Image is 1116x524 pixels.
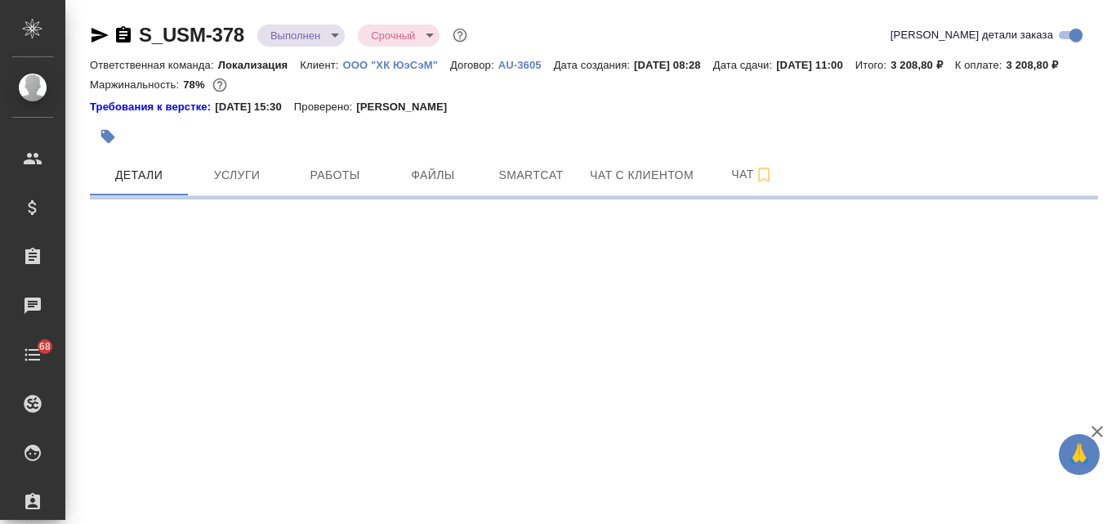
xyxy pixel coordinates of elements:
[590,165,694,186] span: Чат с клиентом
[294,99,357,115] p: Проверено:
[4,334,61,375] a: 68
[1065,437,1093,472] span: 🙏
[1059,434,1100,475] button: 🙏
[343,57,450,71] a: ООО "ХК ЮэСэМ"
[90,119,126,155] button: Добавить тэг
[498,59,554,71] p: AU-3605
[266,29,325,43] button: Выполнен
[90,59,218,71] p: Ответственная команда:
[554,59,634,71] p: Дата создания:
[209,74,230,96] button: 577.00 RUB;
[498,57,554,71] a: AU-3605
[1007,59,1071,71] p: 3 208,80 ₽
[356,99,459,115] p: [PERSON_NAME]
[90,99,215,115] div: Нажми, чтобы открыть папку с инструкцией
[100,165,178,186] span: Детали
[183,78,208,91] p: 78%
[713,164,792,185] span: Чат
[218,59,301,71] p: Локализация
[29,338,60,355] span: 68
[754,165,774,185] svg: Подписаться
[198,165,276,186] span: Услуги
[394,165,472,186] span: Файлы
[855,59,891,71] p: Итого:
[90,99,215,115] a: Требования к верстке:
[90,25,109,45] button: Скопировать ссылку для ЯМессенджера
[891,59,955,71] p: 3 208,80 ₽
[215,99,294,115] p: [DATE] 15:30
[713,59,776,71] p: Дата сдачи:
[300,59,342,71] p: Клиент:
[891,27,1053,43] span: [PERSON_NAME] детали заказа
[366,29,420,43] button: Срочный
[343,59,450,71] p: ООО "ХК ЮэСэМ"
[90,78,183,91] p: Маржинальность:
[296,165,374,186] span: Работы
[492,165,570,186] span: Smartcat
[139,24,244,46] a: S_USM-378
[776,59,855,71] p: [DATE] 11:00
[114,25,133,45] button: Скопировать ссылку
[955,59,1007,71] p: К оплате:
[358,25,440,47] div: Выполнен
[450,59,498,71] p: Договор:
[634,59,713,71] p: [DATE] 08:28
[449,25,471,46] button: Доп статусы указывают на важность/срочность заказа
[257,25,345,47] div: Выполнен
